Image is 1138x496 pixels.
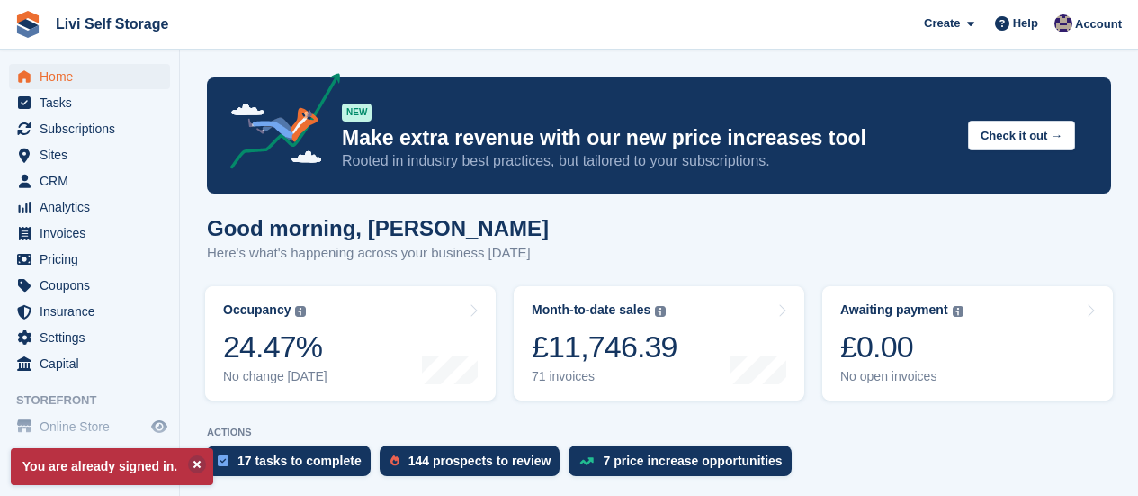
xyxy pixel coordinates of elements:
[840,329,963,365] div: £0.00
[822,286,1113,401] a: Awaiting payment £0.00 No open invoices
[11,448,213,485] p: You are already signed in.
[9,351,170,376] a: menu
[342,104,372,122] div: NEW
[40,221,148,246] span: Invoices
[40,273,148,298] span: Coupons
[207,446,380,485] a: 17 tasks to complete
[1013,14,1038,32] span: Help
[40,142,148,167] span: Sites
[218,455,228,466] img: task-75834270c22a3079a89374b754ae025e5fb1db73e45f91037f5363f120a921f8.svg
[207,427,1111,438] p: ACTIONS
[514,286,804,401] a: Month-to-date sales £11,746.39 71 invoices
[569,446,800,485] a: 7 price increase opportunities
[9,194,170,220] a: menu
[40,325,148,350] span: Settings
[148,416,170,437] a: Preview store
[1054,14,1072,32] img: Jim
[968,121,1075,150] button: Check it out →
[342,125,954,151] p: Make extra revenue with our new price increases tool
[655,306,666,317] img: icon-info-grey-7440780725fd019a000dd9b08b2336e03edf1995a4989e88bcd33f0948082b44.svg
[9,142,170,167] a: menu
[237,454,362,468] div: 17 tasks to complete
[207,243,549,264] p: Here's what's happening across your business [DATE]
[205,286,496,401] a: Occupancy 24.47% No change [DATE]
[9,247,170,272] a: menu
[40,247,148,272] span: Pricing
[223,369,327,384] div: No change [DATE]
[295,306,306,317] img: icon-info-grey-7440780725fd019a000dd9b08b2336e03edf1995a4989e88bcd33f0948082b44.svg
[40,414,148,439] span: Online Store
[49,9,175,39] a: Livi Self Storage
[40,299,148,324] span: Insurance
[9,414,170,439] a: menu
[1075,15,1122,33] span: Account
[40,116,148,141] span: Subscriptions
[40,351,148,376] span: Capital
[223,302,291,318] div: Occupancy
[223,329,327,365] div: 24.47%
[603,454,782,468] div: 7 price increase opportunities
[380,446,569,485] a: 144 prospects to review
[924,14,960,32] span: Create
[40,168,148,194] span: CRM
[390,455,399,466] img: prospect-51fa495bee0391a8d652442698ab0144808aea92771e9ea1ae160a38d050c398.svg
[532,369,677,384] div: 71 invoices
[953,306,963,317] img: icon-info-grey-7440780725fd019a000dd9b08b2336e03edf1995a4989e88bcd33f0948082b44.svg
[215,73,341,176] img: price-adjustments-announcement-icon-8257ccfd72463d97f412b2fc003d46551f7dbcb40ab6d574587a9cd5c0d94...
[9,116,170,141] a: menu
[9,325,170,350] a: menu
[40,90,148,115] span: Tasks
[532,302,650,318] div: Month-to-date sales
[342,151,954,171] p: Rooted in industry best practices, but tailored to your subscriptions.
[14,11,41,38] img: stora-icon-8386f47178a22dfd0bd8f6a31ec36ba5ce8667c1dd55bd0f319d3a0aa187defe.svg
[408,454,551,468] div: 144 prospects to review
[579,457,594,465] img: price_increase_opportunities-93ffe204e8149a01c8c9dc8f82e8f89637d9d84a8eef4429ea346261dce0b2c0.svg
[840,302,948,318] div: Awaiting payment
[9,168,170,194] a: menu
[9,221,170,246] a: menu
[840,369,963,384] div: No open invoices
[9,90,170,115] a: menu
[9,299,170,324] a: menu
[9,273,170,298] a: menu
[40,194,148,220] span: Analytics
[207,216,549,240] h1: Good morning, [PERSON_NAME]
[9,64,170,89] a: menu
[16,392,179,410] span: Storefront
[532,329,677,365] div: £11,746.39
[40,64,148,89] span: Home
